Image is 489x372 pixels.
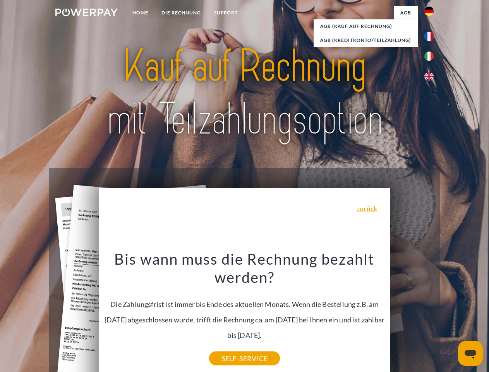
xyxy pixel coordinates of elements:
[424,72,434,81] img: en
[55,9,118,16] img: logo-powerpay-white.svg
[314,19,418,33] a: AGB (Kauf auf Rechnung)
[103,250,386,287] h3: Bis wann muss die Rechnung bezahlt werden?
[458,341,483,366] iframe: Schaltfläche zum Öffnen des Messaging-Fensters
[126,6,155,20] a: Home
[394,6,418,20] a: agb
[357,205,377,212] a: zurück
[208,6,244,20] a: SUPPORT
[209,351,280,365] a: SELF-SERVICE
[103,250,386,358] div: Die Zahlungsfrist ist immer bis Ende des aktuellen Monats. Wenn die Bestellung z.B. am [DATE] abg...
[424,7,434,16] img: de
[74,37,415,148] img: title-powerpay_de.svg
[314,33,418,47] a: AGB (Kreditkonto/Teilzahlung)
[155,6,208,20] a: DIE RECHNUNG
[424,32,434,41] img: fr
[424,52,434,61] img: it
